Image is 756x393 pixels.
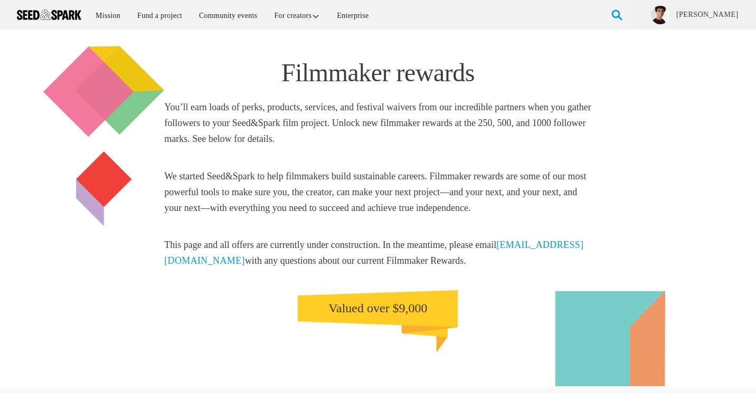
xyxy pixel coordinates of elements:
[329,4,376,27] a: Enterprise
[43,45,164,226] img: boxes.png
[164,168,592,216] h5: We started Seed&Spark to help filmmakers build sustainable careers. Filmmaker rewards are some of...
[88,4,128,27] a: Mission
[17,9,81,20] img: Seed amp; Spark
[192,4,265,27] a: Community events
[130,4,190,27] a: Fund a project
[164,99,592,147] h5: You’ll earn loads of perks, products, services, and festival waivers from our incredible partners...
[267,4,328,27] a: For creators
[651,6,669,24] img: 7ac5759f7ed93658.jpg
[675,9,739,20] a: [PERSON_NAME]
[164,237,592,269] h5: This page and all offers are currently under construction. In the meantime, please email with any...
[164,57,592,89] h1: Filmmaker rewards
[328,301,427,315] span: Valued over $9,000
